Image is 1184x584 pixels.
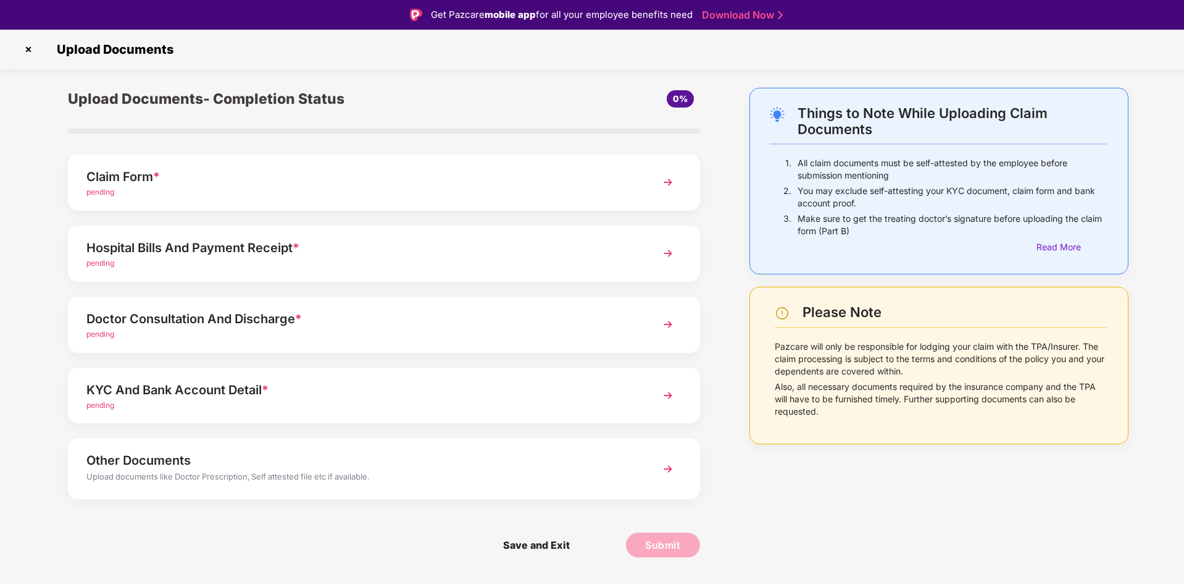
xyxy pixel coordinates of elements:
div: Upload Documents- Completion Status [68,88,490,110]
img: svg+xml;base64,PHN2ZyB4bWxucz0iaHR0cDovL3d3dy53My5vcmcvMjAwMC9zdmciIHdpZHRoPSIyNC4wOTMiIGhlaWdodD... [770,107,785,122]
a: Download Now [702,9,779,22]
p: You may exclude self-attesting your KYC document, claim form and bank account proof. [798,185,1107,209]
div: Other Documents [86,451,632,470]
p: Pazcare will only be responsible for lodging your claim with the TPA/Insurer. The claim processin... [775,341,1107,378]
img: svg+xml;base64,PHN2ZyBpZD0iTmV4dCIgeG1sbnM9Imh0dHA6Ly93d3cudzMub3JnLzIwMDAvc3ZnIiB3aWR0aD0iMzYiIG... [657,171,679,193]
p: Make sure to get the treating doctor’s signature before uploading the claim form (Part B) [798,213,1107,237]
span: pending [86,329,114,339]
p: 3. [783,213,791,237]
span: Upload Documents [44,42,180,57]
p: 2. [783,185,791,209]
img: Logo [410,9,422,21]
img: svg+xml;base64,PHN2ZyBpZD0iTmV4dCIgeG1sbnM9Imh0dHA6Ly93d3cudzMub3JnLzIwMDAvc3ZnIiB3aWR0aD0iMzYiIG... [657,384,679,407]
span: pending [86,258,114,268]
div: Things to Note While Uploading Claim Documents [798,105,1107,137]
div: Doctor Consultation And Discharge [86,309,632,329]
div: Please Note [803,304,1107,321]
div: KYC And Bank Account Detail [86,380,632,400]
img: svg+xml;base64,PHN2ZyBpZD0iTmV4dCIgeG1sbnM9Imh0dHA6Ly93d3cudzMub3JnLzIwMDAvc3ZnIiB3aWR0aD0iMzYiIG... [657,458,679,480]
span: pending [86,187,114,197]
div: Get Pazcare for all your employee benefits need [431,7,693,22]
div: Hospital Bills And Payment Receipt [86,238,632,258]
div: Claim Form [86,167,632,187]
p: 1. [785,157,791,182]
p: All claim documents must be self-attested by the employee before submission mentioning [798,157,1107,182]
div: Read More [1036,240,1107,254]
img: Stroke [778,9,783,22]
strong: mobile app [485,9,536,20]
span: Save and Exit [491,533,582,557]
img: svg+xml;base64,PHN2ZyBpZD0iQ3Jvc3MtMzJ4MzIiIHhtbG5zPSJodHRwOi8vd3d3LnczLm9yZy8yMDAwL3N2ZyIgd2lkdG... [19,40,38,59]
img: svg+xml;base64,PHN2ZyBpZD0iV2FybmluZ18tXzI0eDI0IiBkYXRhLW5hbWU9Ildhcm5pbmcgLSAyNHgyNCIgeG1sbnM9Im... [775,306,790,321]
img: svg+xml;base64,PHN2ZyBpZD0iTmV4dCIgeG1sbnM9Imh0dHA6Ly93d3cudzMub3JnLzIwMDAvc3ZnIiB3aWR0aD0iMzYiIG... [657,313,679,336]
img: svg+xml;base64,PHN2ZyBpZD0iTmV4dCIgeG1sbnM9Imh0dHA6Ly93d3cudzMub3JnLzIwMDAvc3ZnIiB3aWR0aD0iMzYiIG... [657,242,679,264]
span: 0% [673,93,688,104]
p: Also, all necessary documents required by the insurance company and the TPA will have to be furni... [775,381,1107,418]
button: Submit [626,533,700,557]
span: pending [86,400,114,410]
div: Upload documents like Doctor Prescription, Self attested file etc if available. [86,470,632,486]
